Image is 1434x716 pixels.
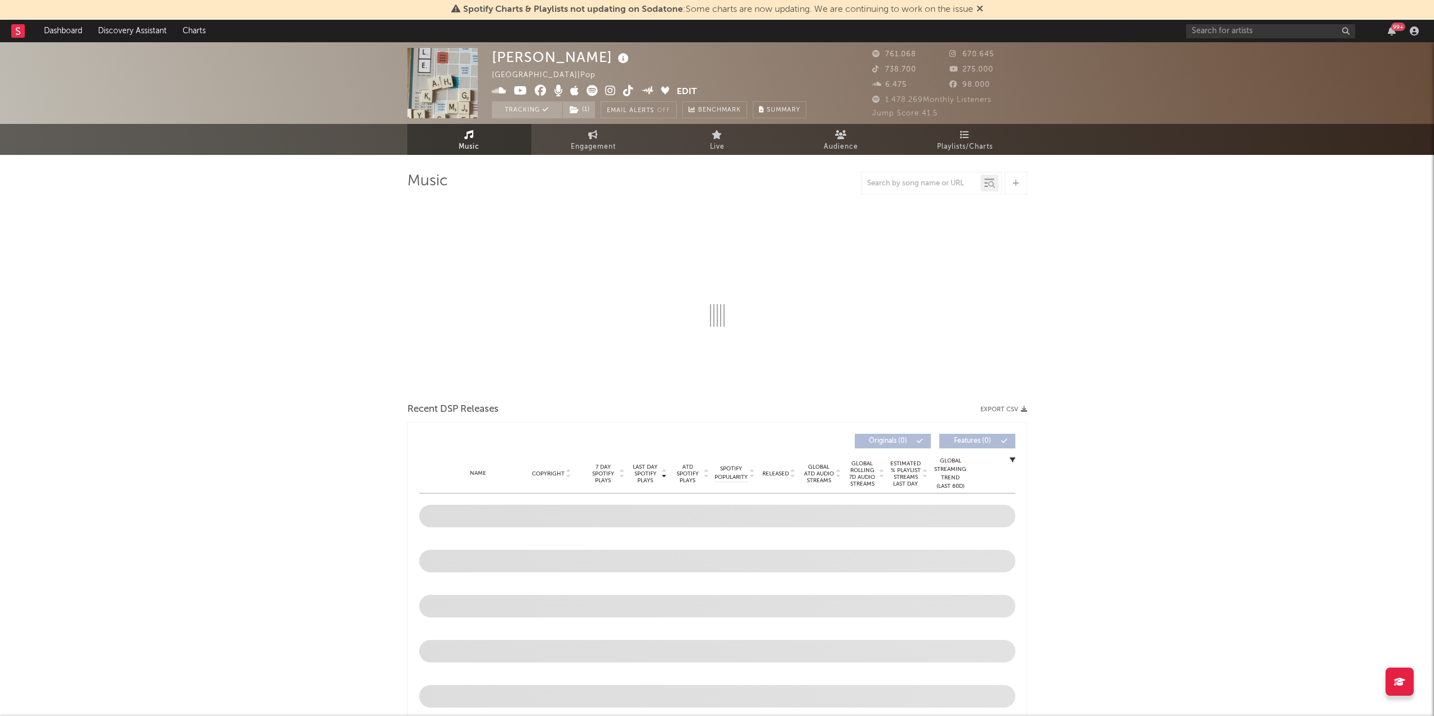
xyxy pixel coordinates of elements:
[949,81,990,88] span: 98.000
[872,110,938,117] span: Jump Score: 41.5
[862,438,914,444] span: Originals ( 0 )
[698,104,741,117] span: Benchmark
[532,470,565,477] span: Copyright
[824,140,858,154] span: Audience
[939,434,1015,448] button: Features(0)
[673,464,703,484] span: ATD Spotify Plays
[682,101,747,118] a: Benchmark
[36,20,90,42] a: Dashboard
[1391,23,1405,31] div: 99 +
[90,20,175,42] a: Discovery Assistant
[459,140,480,154] span: Music
[714,465,748,482] span: Spotify Popularity
[862,179,980,188] input: Search by song name or URL
[407,124,531,155] a: Music
[492,101,562,118] button: Tracking
[872,66,916,73] span: 738.700
[762,470,789,477] span: Released
[1388,26,1396,35] button: 99+
[767,107,800,113] span: Summary
[934,457,967,491] div: Global Streaming Trend (Last 60D)
[976,5,983,14] span: Dismiss
[1186,24,1355,38] input: Search for artists
[937,140,993,154] span: Playlists/Charts
[803,464,834,484] span: Global ATD Audio Streams
[562,101,596,118] span: ( 1 )
[980,406,1027,413] button: Export CSV
[588,464,618,484] span: 7 Day Spotify Plays
[847,460,878,487] span: Global Rolling 7D Audio Streams
[571,140,616,154] span: Engagement
[949,51,994,58] span: 670.645
[563,101,595,118] button: (1)
[175,20,214,42] a: Charts
[890,460,921,487] span: Estimated % Playlist Streams Last Day
[407,403,499,416] span: Recent DSP Releases
[947,438,998,444] span: Features ( 0 )
[903,124,1027,155] a: Playlists/Charts
[531,124,655,155] a: Engagement
[753,101,806,118] button: Summary
[710,140,725,154] span: Live
[492,48,632,66] div: [PERSON_NAME]
[655,124,779,155] a: Live
[631,464,660,484] span: Last Day Spotify Plays
[492,69,609,82] div: [GEOGRAPHIC_DATA] | Pop
[463,5,683,14] span: Spotify Charts & Playlists not updating on Sodatone
[657,108,671,114] em: Off
[442,469,516,478] div: Name
[677,85,697,99] button: Edit
[779,124,903,155] a: Audience
[949,66,993,73] span: 275.000
[463,5,973,14] span: : Some charts are now updating. We are continuing to work on the issue
[872,96,992,104] span: 1.478.269 Monthly Listeners
[601,101,677,118] button: Email AlertsOff
[872,81,907,88] span: 6.475
[872,51,916,58] span: 761.068
[855,434,931,448] button: Originals(0)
